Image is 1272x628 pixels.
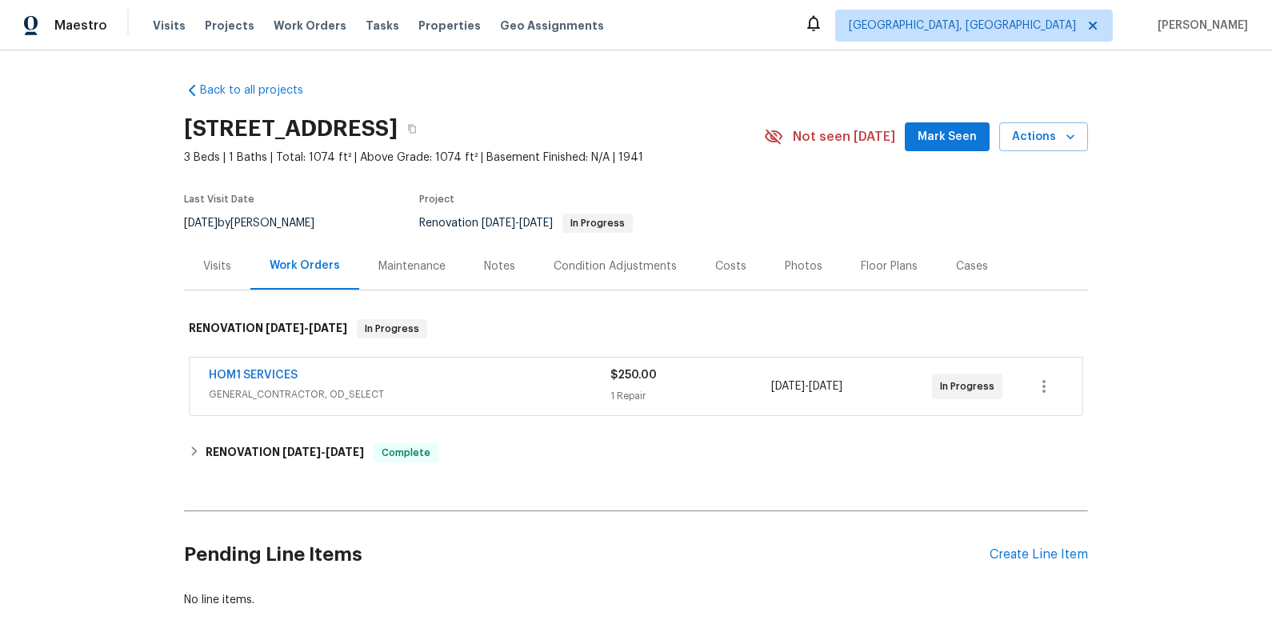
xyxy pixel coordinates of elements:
span: Actions [1012,127,1075,147]
a: Back to all projects [184,82,338,98]
div: Create Line Item [990,547,1088,562]
span: [DATE] [482,218,515,229]
span: Projects [205,18,254,34]
div: Photos [785,258,822,274]
span: [DATE] [184,218,218,229]
span: [DATE] [809,381,842,392]
span: [DATE] [282,446,321,458]
button: Actions [999,122,1088,152]
h2: Pending Line Items [184,518,990,592]
span: $250.00 [610,370,657,381]
button: Copy Address [398,114,426,143]
span: In Progress [564,218,631,228]
h6: RENOVATION [206,443,364,462]
span: [DATE] [266,322,304,334]
span: Work Orders [274,18,346,34]
div: Work Orders [270,258,340,274]
span: Project [419,194,454,204]
div: RENOVATION [DATE]-[DATE]Complete [184,434,1088,472]
span: - [266,322,347,334]
div: Cases [956,258,988,274]
span: Geo Assignments [500,18,604,34]
span: Mark Seen [918,127,977,147]
span: [DATE] [771,381,805,392]
div: RENOVATION [DATE]-[DATE]In Progress [184,303,1088,354]
span: [DATE] [309,322,347,334]
div: Notes [484,258,515,274]
button: Mark Seen [905,122,990,152]
h2: [STREET_ADDRESS] [184,121,398,137]
span: In Progress [358,321,426,337]
div: Visits [203,258,231,274]
span: - [771,378,842,394]
div: 1 Repair [610,388,771,404]
span: Renovation [419,218,633,229]
span: Visits [153,18,186,34]
a: HOM1 SERVICES [209,370,298,381]
div: Condition Adjustments [554,258,677,274]
span: [GEOGRAPHIC_DATA], [GEOGRAPHIC_DATA] [849,18,1076,34]
span: GENERAL_CONTRACTOR, OD_SELECT [209,386,610,402]
div: by [PERSON_NAME] [184,214,334,233]
div: Costs [715,258,746,274]
span: Maestro [54,18,107,34]
div: No line items. [184,592,1088,608]
span: [DATE] [519,218,553,229]
span: - [282,446,364,458]
span: [PERSON_NAME] [1151,18,1248,34]
span: 3 Beds | 1 Baths | Total: 1074 ft² | Above Grade: 1074 ft² | Basement Finished: N/A | 1941 [184,150,764,166]
span: In Progress [940,378,1001,394]
span: Tasks [366,20,399,31]
span: Properties [418,18,481,34]
span: [DATE] [326,446,364,458]
div: Floor Plans [861,258,918,274]
span: Not seen [DATE] [793,129,895,145]
span: Last Visit Date [184,194,254,204]
span: Complete [375,445,437,461]
h6: RENOVATION [189,319,347,338]
span: - [482,218,553,229]
div: Maintenance [378,258,446,274]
